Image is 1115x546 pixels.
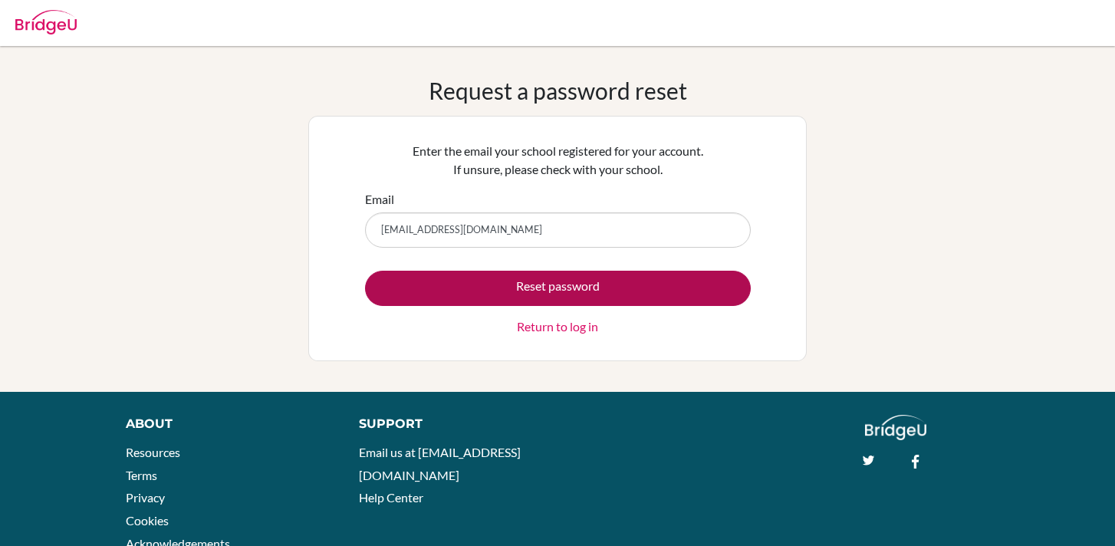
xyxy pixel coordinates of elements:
[365,142,751,179] p: Enter the email your school registered for your account. If unsure, please check with your school.
[126,468,157,482] a: Terms
[365,271,751,306] button: Reset password
[517,317,598,336] a: Return to log in
[359,445,521,482] a: Email us at [EMAIL_ADDRESS][DOMAIN_NAME]
[126,415,324,433] div: About
[126,513,169,528] a: Cookies
[359,490,423,505] a: Help Center
[126,490,165,505] a: Privacy
[865,415,927,440] img: logo_white@2x-f4f0deed5e89b7ecb1c2cc34c3e3d731f90f0f143d5ea2071677605dd97b5244.png
[429,77,687,104] h1: Request a password reset
[126,445,180,459] a: Resources
[365,190,394,209] label: Email
[15,10,77,35] img: Bridge-U
[359,415,542,433] div: Support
